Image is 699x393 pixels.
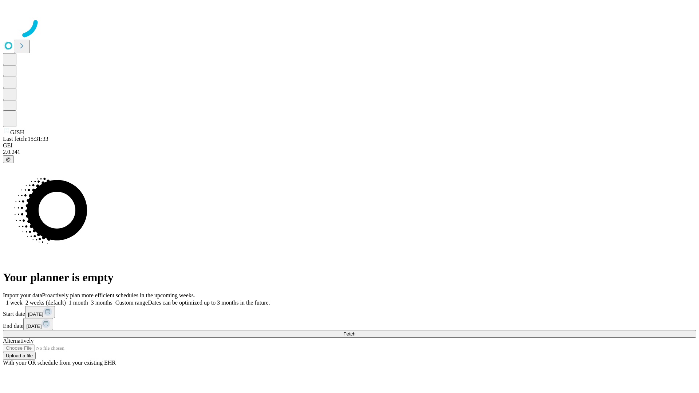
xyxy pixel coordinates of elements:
[148,299,270,306] span: Dates can be optimized up to 3 months in the future.
[3,352,36,360] button: Upload a file
[69,299,88,306] span: 1 month
[3,155,14,163] button: @
[3,271,696,284] h1: Your planner is empty
[3,136,48,142] span: Last fetch: 15:31:33
[3,306,696,318] div: Start date
[3,360,116,366] span: With your OR schedule from your existing EHR
[6,299,23,306] span: 1 week
[6,156,11,162] span: @
[28,311,43,317] span: [DATE]
[26,323,42,329] span: [DATE]
[343,331,355,337] span: Fetch
[3,318,696,330] div: End date
[25,306,55,318] button: [DATE]
[115,299,148,306] span: Custom range
[3,149,696,155] div: 2.0.241
[25,299,66,306] span: 2 weeks (default)
[3,338,33,344] span: Alternatively
[42,292,195,298] span: Proactively plan more efficient schedules in the upcoming weeks.
[23,318,53,330] button: [DATE]
[10,129,24,135] span: GJSH
[3,292,42,298] span: Import your data
[91,299,112,306] span: 3 months
[3,142,696,149] div: GEI
[3,330,696,338] button: Fetch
